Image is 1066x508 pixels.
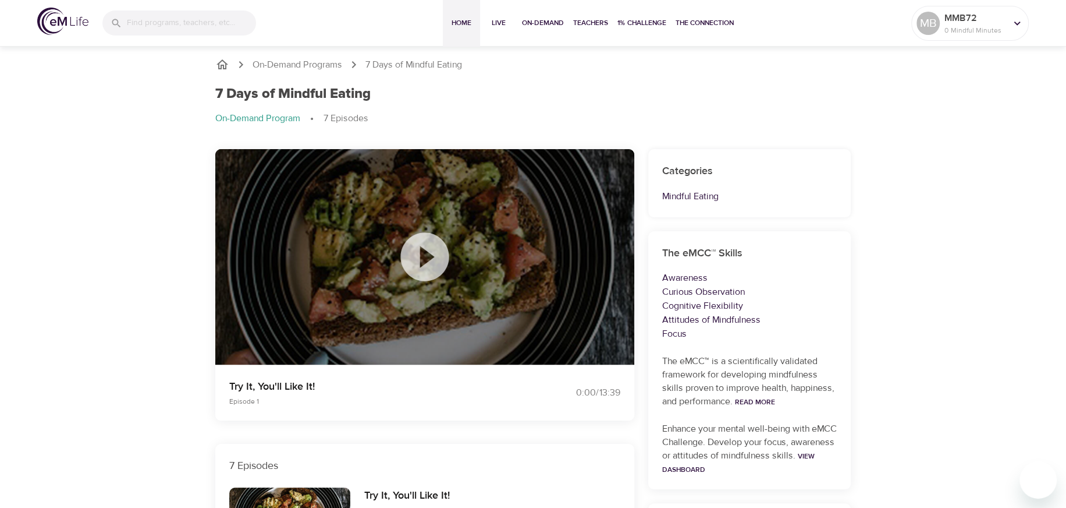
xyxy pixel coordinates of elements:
p: 0 Mindful Minutes [944,25,1006,36]
nav: breadcrumb [215,112,851,126]
h6: Try It, You'll Like It! [364,488,472,505]
h1: 7 Days of Mindful Eating [215,86,371,103]
nav: breadcrumb [215,58,851,72]
span: On-Demand [522,17,564,29]
p: 7 Days of Mindful Eating [365,58,462,72]
h6: The eMCC™ Skills [662,245,837,262]
a: On-Demand Programs [253,58,342,72]
div: MB [916,12,940,35]
p: On-Demand Program [215,112,300,125]
iframe: Button to launch messaging window [1019,461,1057,499]
p: The eMCC™ is a scientifically validated framework for developing mindfulness skills proven to imp... [662,355,837,408]
p: Episode 1 [229,396,519,407]
p: Cognitive Flexibility [662,299,837,313]
span: Teachers [573,17,608,29]
span: Live [485,17,513,29]
span: The Connection [676,17,734,29]
input: Find programs, teachers, etc... [127,10,256,36]
p: Mindful Eating [662,189,837,203]
p: Attitudes of Mindfulness [662,313,837,327]
p: MMB72 [944,11,1006,25]
p: Awareness [662,271,837,285]
div: 0:00 / 13:39 [533,386,620,400]
span: Home [447,17,475,29]
a: View Dashboard [662,451,815,474]
p: 7 Episodes [229,458,620,474]
span: 1% Challenge [617,17,666,29]
img: logo [37,8,88,35]
p: Focus [662,327,837,341]
a: Read More [735,397,775,407]
p: 7 Episodes [324,112,368,125]
p: Curious Observation [662,285,837,299]
h6: Categories [662,163,837,180]
p: Try It, You'll Like It! [229,379,519,394]
p: Enhance your mental well-being with eMCC Challenge. Develop your focus, awareness or attitudes of... [662,422,837,476]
